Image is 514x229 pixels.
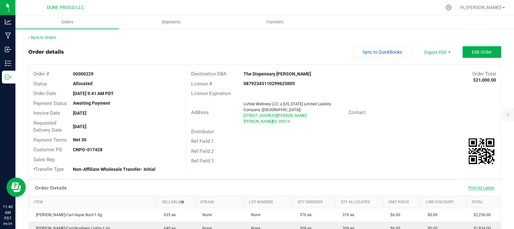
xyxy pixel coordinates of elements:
strong: Net 30 [73,137,86,142]
p: 09/29 [3,221,13,226]
strong: [DATE] [73,124,86,129]
span: Order # [33,71,49,77]
span: $0.00 [424,213,438,217]
span: None [199,213,212,217]
div: Manage settings [445,4,453,11]
a: Shipments [119,15,223,29]
th: Item [29,196,157,208]
strong: Non-Affiliate Wholesale Transfer- Initial [73,167,155,172]
th: Total [466,196,501,208]
span: Transfer Type [33,166,64,172]
th: Strain [195,196,244,208]
span: 89014 [279,119,290,124]
span: Order Date [33,91,56,96]
span: Shipments [153,19,190,25]
span: Sales Rep [33,157,55,163]
span: Distributor [191,129,214,135]
span: $2,256.00 [470,213,491,217]
span: Print All Labels [468,186,494,190]
inline-svg: Manufacturing [5,32,11,39]
strong: [DATE] [73,110,86,116]
span: Requested Delivery Date [33,120,62,133]
span: Status [33,81,47,87]
span: 376 ea [339,213,354,217]
span: Address [191,110,209,115]
button: Sync to QuickBooks [353,46,411,58]
inline-svg: Inbound [5,46,11,53]
span: NV [272,119,278,124]
inline-svg: Analytics [5,19,11,25]
a: Transfers [223,15,327,29]
p: 11:40 AM PDT [3,204,13,221]
strong: CNPO-017428 [73,147,102,152]
th: Unit Price [383,196,421,208]
button: Edit Order [463,46,501,58]
span: 376 ea [297,213,312,217]
th: Sellable [157,196,195,208]
span: Orders [53,19,82,25]
span: Order Total [472,71,496,77]
span: Destination DBA [191,71,226,77]
strong: The Dispensary [PERSON_NAME] [244,71,311,76]
span: Contact [349,110,366,115]
iframe: Resource center [6,178,26,197]
span: DUNE PROCO LLC [47,5,84,10]
span: Ref Field 1 [191,138,214,144]
span: License Expiration [191,91,231,96]
span: Payment Terms [33,137,67,143]
th: Qty Allocated [335,196,383,208]
span: Sync to QuickBooks [363,49,402,55]
span: Ref Field 3 [191,158,214,164]
a: Orders [15,15,119,29]
span: [STREET_ADDRESS][PERSON_NAME] [244,113,306,118]
th: Line Discount [421,196,466,208]
img: Scan me! [469,138,494,164]
span: , [271,119,272,124]
span: Edit Order [472,49,492,55]
strong: Awaiting Payment [73,101,110,106]
span: Ref Field 2 [191,148,214,154]
span: [PERSON_NAME]-Cart-Super Boof-1.0g [33,213,102,217]
span: Payment Status [33,101,67,106]
a: Back to Orders [28,35,56,40]
inline-svg: Outbound [5,74,11,80]
inline-svg: Inventory [5,60,11,66]
strong: Allocated [73,81,93,86]
strong: $21,000.00 [473,77,496,83]
span: 635 ea [161,213,176,217]
span: License # [191,81,212,87]
span: None [248,213,260,217]
span: Invoice Date [33,110,60,116]
strong: 08792343110299625005 [244,81,295,86]
th: Lot Number [244,196,292,208]
strong: 00000229 [73,71,93,76]
span: $6.00 [387,213,400,217]
li: Export PDF [418,46,456,58]
span: Hi, [PERSON_NAME]! [460,5,502,10]
div: Order details [28,48,64,56]
span: Transfers [257,19,292,25]
th: Qty Ordered [293,196,335,208]
span: Customer PO [33,147,62,153]
h1: Order Details [35,185,66,190]
strong: [DATE] 9:41 AM PDT [73,91,114,96]
span: Livfree Wellness LCC a [US_STATE] Limited Liability Company ([GEOGRAPHIC_DATA]) [244,102,331,112]
span: [PERSON_NAME] [244,119,273,124]
qrcode: 00000229 [469,138,494,164]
